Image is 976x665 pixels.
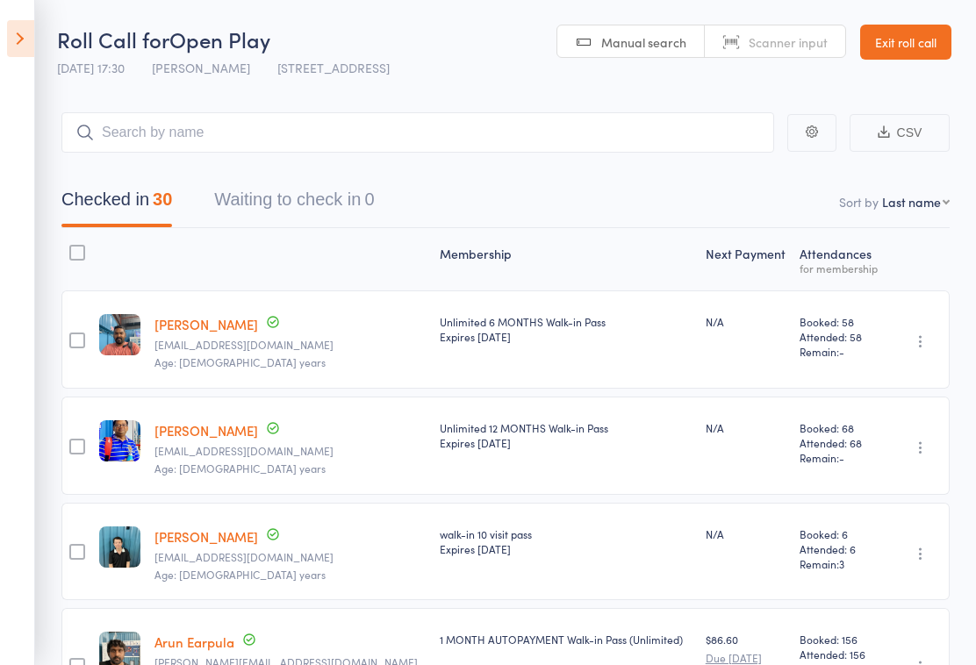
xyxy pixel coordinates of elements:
span: Booked: 156 [800,632,878,647]
div: walk-in 10 visit pass [440,526,692,556]
div: Unlimited 12 MONTHS Walk-in Pass [440,420,692,450]
small: heno.antony91@gmail.com [154,339,425,351]
span: Booked: 58 [800,314,878,329]
a: [PERSON_NAME] [154,315,258,333]
span: Roll Call for [57,25,169,54]
span: Remain: [800,556,878,571]
div: 0 [364,189,374,209]
a: [PERSON_NAME] [154,527,258,546]
a: Arun Earpula [154,633,234,651]
span: Age: [DEMOGRAPHIC_DATA] years [154,567,326,582]
span: Remain: [800,450,878,465]
small: Tdinh0525@gmail.com [154,551,425,563]
span: Booked: 68 [800,420,878,435]
a: Exit roll call [860,25,951,60]
div: N/A [706,314,786,329]
div: Expires [DATE] [440,435,692,450]
span: - [839,450,844,465]
span: Age: [DEMOGRAPHIC_DATA] years [154,354,326,369]
img: image1687305690.png [99,314,140,355]
span: Age: [DEMOGRAPHIC_DATA] years [154,461,326,476]
span: Attended: 6 [800,541,878,556]
img: image1759194793.png [99,526,140,568]
span: Scanner input [749,33,828,51]
span: - [839,344,844,359]
button: CSV [850,114,950,152]
img: image1693066461.png [99,420,140,461]
div: N/A [706,420,786,435]
label: Sort by [839,193,879,211]
small: Due [DATE] [706,652,786,664]
input: Search by name [61,112,774,153]
a: [PERSON_NAME] [154,421,258,440]
span: Attended: 68 [800,435,878,450]
span: Open Play [169,25,270,54]
small: Venubreddy@gmail.com [154,445,425,457]
div: Unlimited 6 MONTHS Walk-in Pass [440,314,692,344]
div: for membership [800,262,878,274]
div: 1 MONTH AUTOPAYMENT Walk-in Pass (Unlimited) [440,632,692,647]
span: Attended: 58 [800,329,878,344]
span: Attended: 156 [800,647,878,661]
span: [PERSON_NAME] [152,59,250,76]
span: 3 [839,556,844,571]
span: Booked: 6 [800,526,878,541]
button: Waiting to check in0 [214,181,374,227]
span: Manual search [601,33,686,51]
span: [STREET_ADDRESS] [277,59,390,76]
div: Next Payment [699,236,793,282]
div: Expires [DATE] [440,541,692,556]
button: Checked in30 [61,181,172,227]
div: Last name [882,193,941,211]
div: Expires [DATE] [440,329,692,344]
div: N/A [706,526,786,541]
div: Membership [433,236,699,282]
div: Atten­dances [793,236,885,282]
div: 30 [153,189,172,209]
span: Remain: [800,344,878,359]
span: [DATE] 17:30 [57,59,125,76]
